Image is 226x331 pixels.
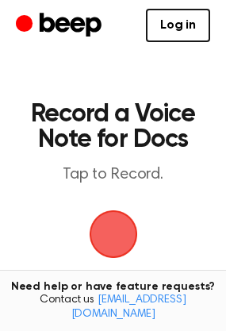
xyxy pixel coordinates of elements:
a: [EMAIL_ADDRESS][DOMAIN_NAME] [71,294,186,320]
h1: Record a Voice Note for Docs [29,102,197,152]
a: Log in [146,9,210,42]
span: Contact us [10,294,216,321]
a: Beep [16,10,105,41]
img: Beep Logo [90,210,137,258]
p: Tap to Record. [29,165,197,185]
